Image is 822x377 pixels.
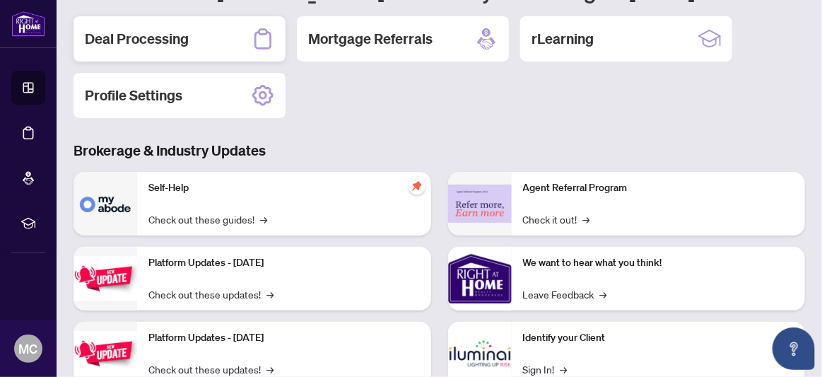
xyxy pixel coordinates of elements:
span: pushpin [409,178,425,195]
a: Check out these guides!→ [148,211,267,227]
span: → [266,361,274,377]
p: Self-Help [148,180,420,196]
h2: rLearning [532,29,594,49]
span: → [583,211,590,227]
p: Identify your Client [523,330,794,346]
h2: Deal Processing [85,29,189,49]
p: We want to hear what you think! [523,255,794,271]
span: MC [19,339,38,359]
a: Leave Feedback→ [523,286,607,302]
a: Sign In!→ [523,361,568,377]
img: logo [11,11,45,37]
img: Platform Updates - July 21, 2025 [74,256,137,301]
span: → [260,211,267,227]
a: Check it out!→ [523,211,590,227]
span: → [560,361,568,377]
img: Platform Updates - July 8, 2025 [74,331,137,376]
p: Agent Referral Program [523,180,794,196]
img: Agent Referral Program [448,185,512,224]
h3: Brokerage & Industry Updates [74,141,805,161]
span: → [266,286,274,302]
p: Platform Updates - [DATE] [148,255,420,271]
span: → [600,286,607,302]
img: We want to hear what you think! [448,247,512,311]
button: Open asap [773,327,815,370]
h2: Mortgage Referrals [308,29,433,49]
a: Check out these updates!→ [148,361,274,377]
p: Platform Updates - [DATE] [148,330,420,346]
img: Self-Help [74,172,137,236]
h2: Profile Settings [85,86,182,105]
a: Check out these updates!→ [148,286,274,302]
